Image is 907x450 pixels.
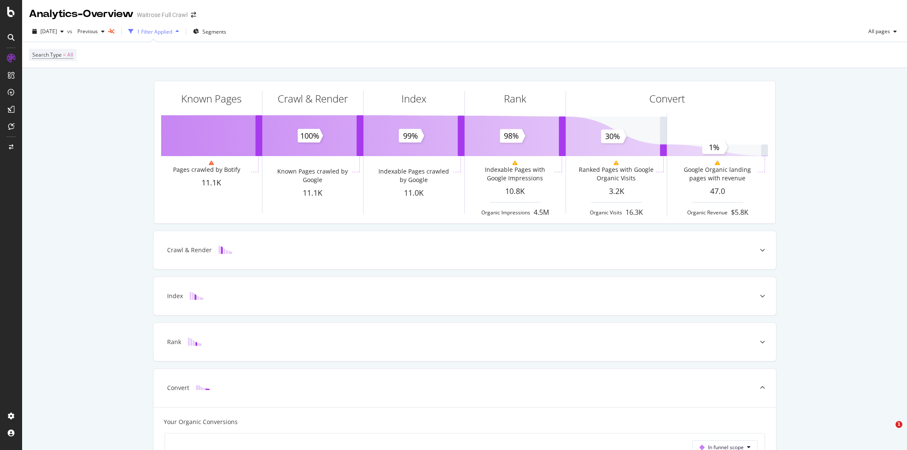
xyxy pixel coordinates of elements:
button: [DATE] [29,25,67,38]
img: block-icon [188,338,202,346]
img: block-icon [190,292,203,300]
div: 10.8K [465,186,566,197]
span: Search Type [32,51,62,58]
span: Previous [74,28,98,35]
button: 1 Filter Applied [125,25,182,38]
div: Waitrose Full Crawl [137,11,188,19]
div: Rank [504,91,526,106]
div: arrow-right-arrow-left [191,12,196,18]
div: Known Pages crawled by Google [274,167,350,184]
div: Known Pages [181,91,242,106]
div: Crawl & Render [278,91,348,106]
div: Indexable Pages crawled by Google [375,167,452,184]
div: Your Organic Conversions [164,418,238,426]
div: Index [167,292,183,300]
span: Segments [202,28,226,35]
div: Crawl & Render [167,246,212,254]
span: 2025 Aug. 27th [40,28,57,35]
img: block-icon [196,384,210,392]
div: 11.0K [364,188,464,199]
button: All pages [865,25,900,38]
button: Previous [74,25,108,38]
div: Analytics - Overview [29,7,134,21]
div: 4.5M [534,208,549,217]
span: 1 [896,421,902,428]
div: 11.1K [262,188,363,199]
div: Index [401,91,426,106]
div: Indexable Pages with Google Impressions [477,165,553,182]
div: 11.1K [161,177,262,188]
div: 1 Filter Applied [137,28,172,35]
div: Pages crawled by Botify [173,165,240,174]
div: Organic Impressions [481,209,530,216]
span: All [67,49,73,61]
span: vs [67,28,74,35]
img: block-icon [219,246,232,254]
div: Rank [167,338,181,346]
span: = [63,51,66,58]
button: Segments [190,25,230,38]
div: Convert [167,384,189,392]
span: All pages [865,28,890,35]
iframe: Intercom live chat [878,421,898,441]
